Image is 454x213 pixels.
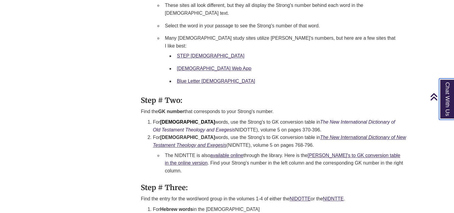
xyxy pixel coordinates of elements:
li: For words, use the Strong's to GK conversion table in NIDOTTE), volume 5 on pages 370-396. [153,118,406,134]
a: The New International Dictionary of New Testament Theology and Exegesis [153,135,406,148]
strong: GK number [158,109,184,114]
a: [DEMOGRAPHIC_DATA] Web App [177,66,251,71]
a: The New International Dictionary of Old Testament Theology and Exegesis [153,119,395,132]
a: [PERSON_NAME]'s to GK conversion table in the online version [165,153,400,166]
a: Back to Top [430,93,452,101]
a: NIDOTTE [290,196,311,201]
a: NIDNTTE [323,196,344,201]
a: Blue Letter [DEMOGRAPHIC_DATA] [177,79,255,84]
p: Find the entry for the word/word group in the volumes 1-4 of either the or the . [141,195,406,202]
strong: Hebrew words [160,207,193,212]
strong: [DEMOGRAPHIC_DATA] [160,135,215,140]
strong: Step # Three: [141,183,188,192]
a: available online [210,153,243,158]
li: Select the word in your passage to see the Strong's number of that word. [162,20,406,32]
li: For words, use the Strong's to GK conversion table in (NIDNTTE), volume 5 on pages 768-796. [153,134,406,177]
li: Many [DEMOGRAPHIC_DATA] study sites utilize [PERSON_NAME]'s numbers, but here are a few sites tha... [162,32,406,90]
strong: Step # Two: [141,96,182,105]
a: STEP [DEMOGRAPHIC_DATA] [177,53,244,58]
span: [DEMOGRAPHIC_DATA] [160,119,215,125]
li: The NIDNTTE is also through the library. Here is the . Find your Strong's number in the left colu... [162,149,406,177]
p: Find the that corresponds to your Strong's number. [141,108,406,115]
